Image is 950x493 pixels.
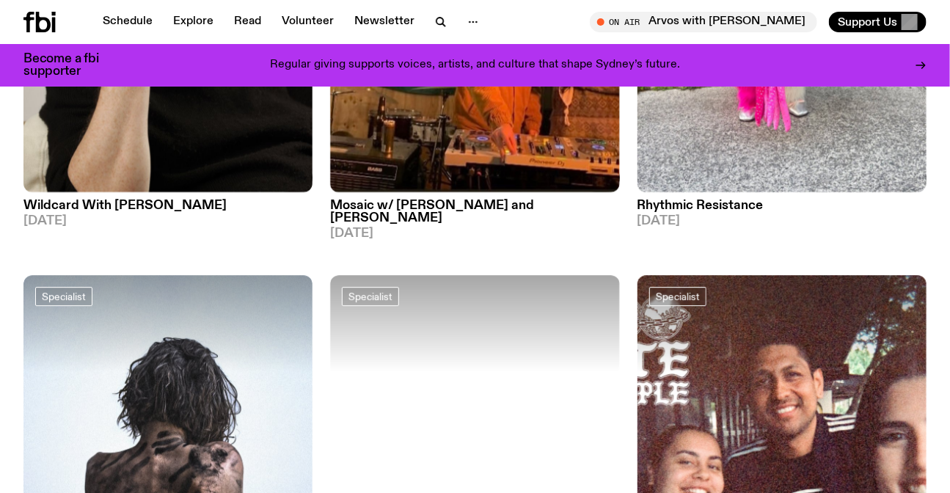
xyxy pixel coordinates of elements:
h3: Mosaic w/ [PERSON_NAME] and [PERSON_NAME] [330,200,619,224]
span: Specialist [656,291,700,302]
a: Volunteer [273,12,343,32]
p: Regular giving supports voices, artists, and culture that shape Sydney’s future. [270,59,680,72]
h3: Become a fbi supporter [23,53,117,78]
button: Support Us [829,12,927,32]
a: Wildcard With [PERSON_NAME][DATE] [23,192,313,227]
a: Specialist [35,287,92,306]
h3: Wildcard With [PERSON_NAME] [23,200,313,212]
a: Specialist [649,287,706,306]
h3: Rhythmic Resistance [637,200,927,212]
a: Newsletter [346,12,423,32]
span: [DATE] [330,227,619,240]
a: Rhythmic Resistance[DATE] [637,192,927,227]
a: Specialist [342,287,399,306]
a: Schedule [94,12,161,32]
span: [DATE] [637,215,927,227]
a: Explore [164,12,222,32]
span: Support Us [838,15,897,29]
span: Specialist [42,291,86,302]
button: On AirArvos with [PERSON_NAME] [590,12,817,32]
span: Specialist [348,291,392,302]
a: Read [225,12,270,32]
span: [DATE] [23,215,313,227]
a: Mosaic w/ [PERSON_NAME] and [PERSON_NAME][DATE] [330,192,619,240]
